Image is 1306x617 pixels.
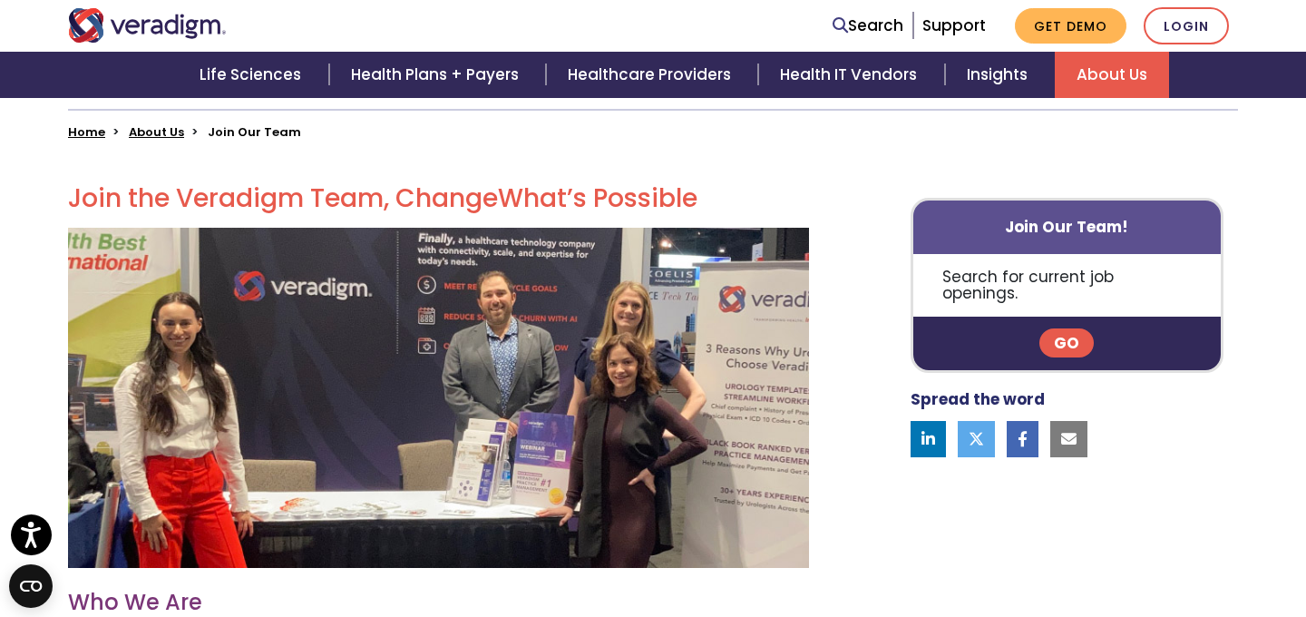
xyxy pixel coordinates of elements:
a: Healthcare Providers [546,52,758,98]
a: Health IT Vendors [758,52,944,98]
a: Search [833,14,903,38]
a: Insights [945,52,1055,98]
a: Get Demo [1015,8,1126,44]
a: Login [1144,7,1229,44]
a: Life Sciences [178,52,328,98]
p: Search for current job openings. [913,254,1221,317]
h2: Join the Veradigm Team, Change [68,183,809,214]
a: Go [1039,328,1094,357]
strong: Spread the word [911,388,1045,410]
span: What’s Possible [498,181,697,216]
a: About Us [1055,52,1169,98]
a: Health Plans + Payers [329,52,546,98]
a: Support [922,15,986,36]
a: About Us [129,123,184,141]
a: Home [68,123,105,141]
h3: Who We Are [68,590,809,616]
strong: Join Our Team! [1005,216,1128,238]
img: Veradigm logo [68,8,227,43]
button: Open CMP widget [9,564,53,608]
